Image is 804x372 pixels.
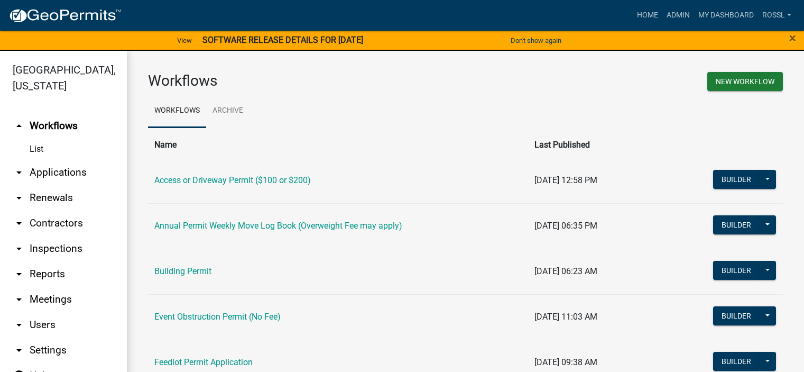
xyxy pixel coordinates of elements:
[13,293,25,306] i: arrow_drop_down
[13,120,25,132] i: arrow_drop_up
[154,266,211,276] a: Building Permit
[173,32,196,49] a: View
[534,221,597,231] span: [DATE] 06:35 PM
[713,170,760,189] button: Builder
[713,215,760,234] button: Builder
[13,344,25,357] i: arrow_drop_down
[694,5,758,25] a: My Dashboard
[758,5,796,25] a: RossL
[528,132,691,158] th: Last Published
[534,266,597,276] span: [DATE] 06:23 AM
[13,268,25,280] i: arrow_drop_down
[13,319,25,331] i: arrow_drop_down
[534,175,597,185] span: [DATE] 12:58 PM
[534,312,597,322] span: [DATE] 11:03 AM
[148,94,206,128] a: Workflows
[789,32,796,44] button: Close
[789,31,796,46] span: ×
[633,5,662,25] a: Home
[713,261,760,280] button: Builder
[202,35,363,45] strong: SOFTWARE RELEASE DETAILS FOR [DATE]
[148,132,528,158] th: Name
[13,166,25,179] i: arrow_drop_down
[154,312,281,322] a: Event Obstruction Permit (No Fee)
[713,352,760,371] button: Builder
[534,357,597,367] span: [DATE] 09:38 AM
[154,357,253,367] a: Feedlot Permit Application
[206,94,249,128] a: Archive
[707,72,783,91] button: New Workflow
[662,5,694,25] a: Admin
[13,192,25,204] i: arrow_drop_down
[713,306,760,325] button: Builder
[154,175,311,185] a: Access or Driveway Permit ($100 or $200)
[13,217,25,230] i: arrow_drop_down
[154,221,402,231] a: Annual Permit Weekly Move Log Book (Overweight Fee may apply)
[148,72,458,90] h3: Workflows
[13,242,25,255] i: arrow_drop_down
[506,32,566,49] button: Don't show again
